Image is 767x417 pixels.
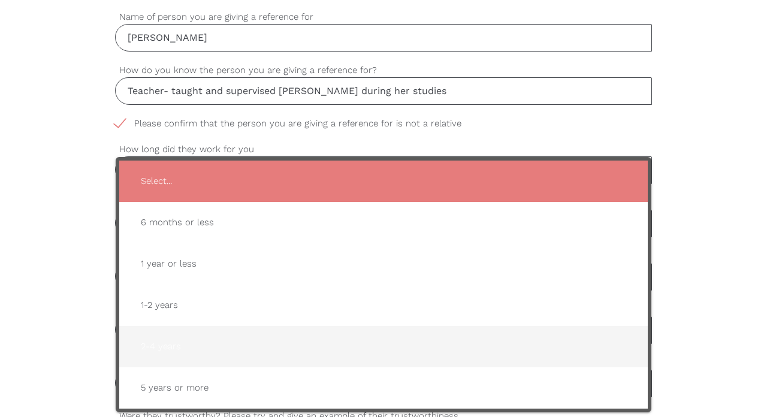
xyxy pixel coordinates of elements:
[115,249,652,263] label: What tasks did the person have to perform in this role?
[131,208,636,237] span: 6 months or less
[131,332,636,361] span: 2-4 years
[115,64,652,77] label: How do you know the person you are giving a reference for?
[115,143,652,156] label: How long did they work for you
[131,291,636,320] span: 1-2 years
[115,196,652,210] label: What was the name of the organisation you both worked for?
[131,373,636,403] span: 5 years or more
[131,167,636,196] span: Select...
[115,117,484,131] span: Please confirm that the person you are giving a reference for is not a relative
[115,356,652,370] label: What areas can they improve upon?
[115,10,652,24] label: Name of person you are giving a reference for
[115,303,652,316] label: What were their strengths?
[131,249,636,279] span: 1 year or less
